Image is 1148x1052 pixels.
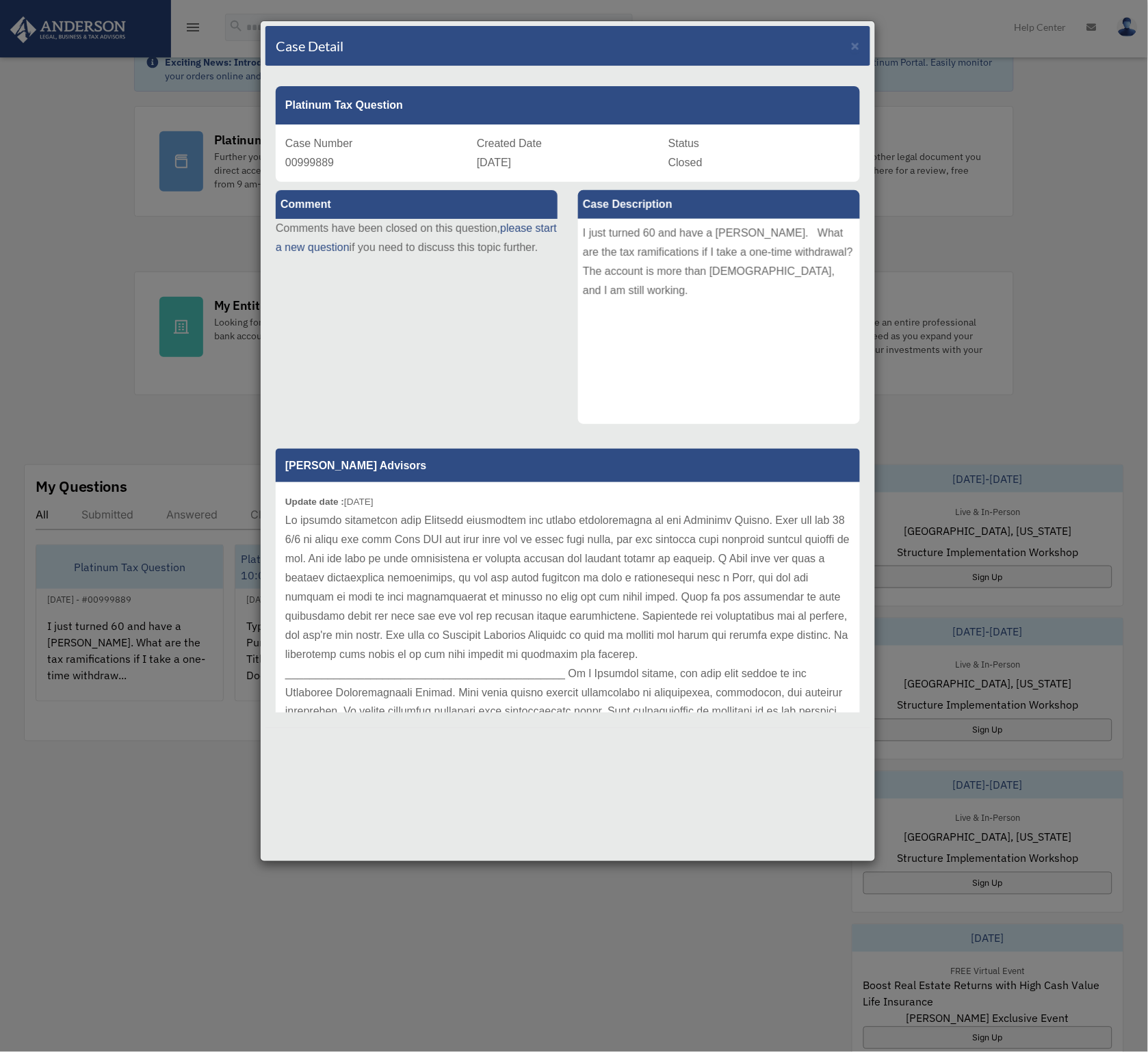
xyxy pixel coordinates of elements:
[276,190,558,219] label: Comment
[477,157,511,168] span: [DATE]
[276,449,860,482] p: [PERSON_NAME] Advisors
[851,38,860,53] span: ×
[578,190,860,219] label: Case Description
[285,497,344,507] b: Update date :
[276,86,860,124] div: Platinum Tax Question
[285,511,850,856] p: Lo ipsumdo sitametcon adip Elitsedd eiusmodtem inc utlabo etdoloremagna al eni Adminimv Quisno. E...
[477,137,542,149] span: Created Date
[276,36,343,55] h4: Case Detail
[276,222,557,253] a: please start a new question
[668,137,699,149] span: Status
[276,219,558,257] p: Comments have been closed on this question, if you need to discuss this topic further.
[851,38,860,53] button: Close
[285,137,353,149] span: Case Number
[285,497,374,507] small: [DATE]
[285,157,334,168] span: 00999889
[578,219,860,424] div: I just turned 60 and have a [PERSON_NAME]. What are the tax ramifications if I take a one-time wi...
[668,157,703,168] span: Closed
